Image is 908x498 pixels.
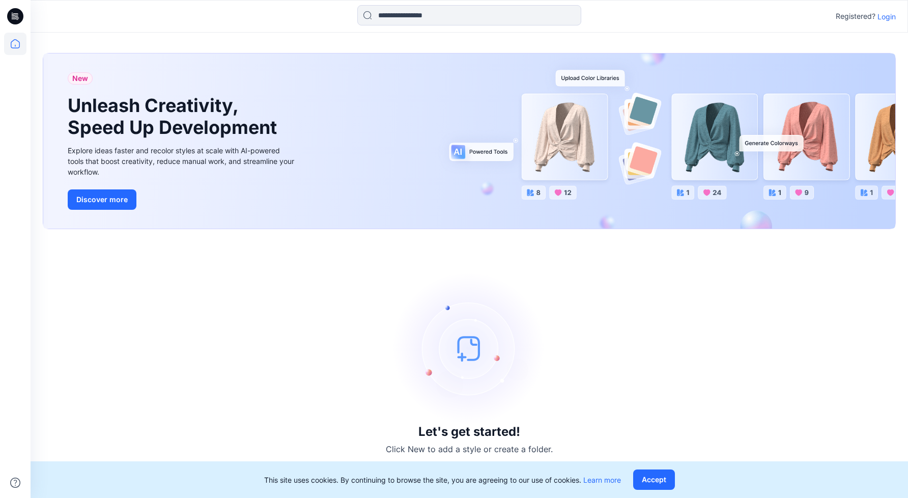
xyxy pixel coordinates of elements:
div: Explore ideas faster and recolor styles at scale with AI-powered tools that boost creativity, red... [68,145,297,177]
p: This site uses cookies. By continuing to browse the site, you are agreeing to our use of cookies. [264,475,621,485]
button: Accept [633,469,675,490]
img: empty-state-image.svg [393,272,546,425]
p: Registered? [836,10,875,22]
p: Click New to add a style or create a folder. [386,443,553,455]
span: New [72,72,88,85]
a: Learn more [583,476,621,484]
button: Discover more [68,189,136,210]
h3: Let's get started! [418,425,520,439]
a: Discover more [68,189,297,210]
h1: Unleash Creativity, Speed Up Development [68,95,281,139]
p: Login [877,11,896,22]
